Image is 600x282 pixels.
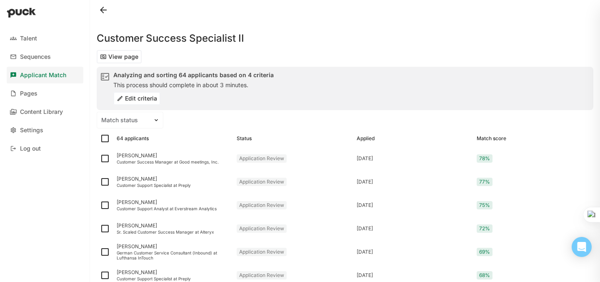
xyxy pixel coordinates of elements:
div: [DATE] [357,156,470,161]
a: Settings [7,122,83,138]
div: Log out [20,145,41,152]
div: 64 applicants [117,136,149,141]
div: Customer Support Analyst at Everstream Analytics [117,206,230,211]
div: Settings [20,127,43,134]
div: Application Review [237,248,287,256]
div: [PERSON_NAME] [117,153,230,159]
div: [PERSON_NAME] [117,199,230,205]
div: Open Intercom Messenger [572,237,592,257]
a: Content Library [7,103,83,120]
div: This process should complete in about 3 minutes. [113,82,274,88]
div: Status [237,136,252,141]
div: Customer Support Specialist at Preply [117,183,230,188]
div: Sequences [20,53,51,60]
div: Sr. Scaled Customer Success Manager at Alteryx [117,229,230,234]
div: [DATE] [357,226,470,232]
div: Analyzing and sorting 64 applicants based on 4 criteria [113,72,274,78]
div: [PERSON_NAME] [117,176,230,182]
div: 72% [477,224,492,233]
div: 75% [477,201,492,209]
div: Application Review [237,201,287,209]
div: German Customer Service Consultant (Inbound) at Lufthansa InTouch [117,250,230,260]
div: 77% [477,178,492,186]
div: 68% [477,271,492,279]
div: [PERSON_NAME] [117,269,230,275]
div: Application Review [237,271,287,279]
div: Application Review [237,224,287,233]
div: 78% [477,154,492,163]
div: Talent [20,35,37,42]
h1: Customer Success Specialist II [97,33,244,43]
div: [DATE] [357,249,470,255]
div: [PERSON_NAME] [117,223,230,229]
a: Sequences [7,48,83,65]
div: [DATE] [357,179,470,185]
div: Customer Success Manager at Good meetings, Inc. [117,159,230,164]
div: Customer Support Specialist at Preply [117,276,230,281]
div: Content Library [20,108,63,116]
div: [PERSON_NAME] [117,244,230,249]
button: View page [97,50,142,63]
div: Match score [477,136,506,141]
div: Applied [357,136,375,141]
button: Edit criteria [113,92,160,105]
a: Pages [7,85,83,102]
a: Talent [7,30,83,47]
a: Applicant Match [7,67,83,83]
div: [DATE] [357,272,470,278]
div: 69% [477,248,492,256]
div: Application Review [237,154,287,163]
div: [DATE] [357,202,470,208]
div: Applicant Match [20,72,66,79]
div: Application Review [237,178,287,186]
div: Pages [20,90,37,97]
